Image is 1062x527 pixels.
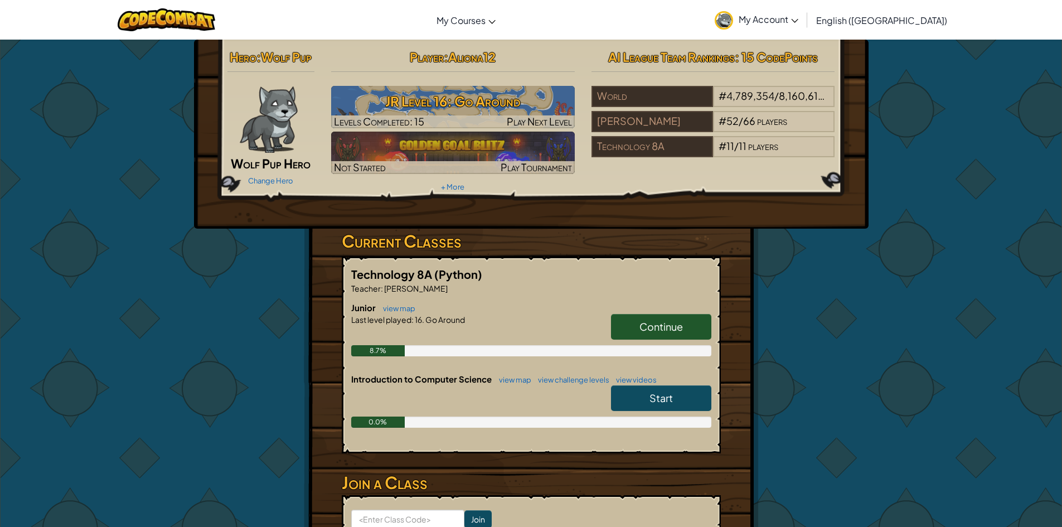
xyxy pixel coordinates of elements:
span: 52 [726,114,739,127]
div: 0.0% [351,417,405,428]
a: + More [441,182,464,191]
span: 8,160,618 [779,89,825,102]
img: JR Level 16: Go Around [331,86,575,128]
a: Play Next Level [331,86,575,128]
span: : [444,49,448,65]
span: Start [649,391,673,404]
img: wolf-pup-paper-doll.png [240,86,297,153]
span: / [774,89,779,102]
span: # [719,89,726,102]
span: 16. [414,315,424,325]
h3: JR Level 16: Go Around [331,89,575,114]
a: Technology 8A#11/11players [591,147,835,159]
span: Junior [351,302,377,313]
span: My Courses [437,14,486,26]
div: Technology 8A [591,136,713,157]
a: My Courses [431,5,501,35]
a: Not StartedPlay Tournament [331,132,575,174]
span: Go Around [424,315,465,325]
span: My Account [739,13,798,25]
span: # [719,139,726,152]
span: Play Next Level [507,115,572,128]
span: Last level played [351,315,411,325]
img: Golden Goal [331,132,575,174]
a: view challenge levels [532,375,609,384]
span: Wolf Pup Hero [231,156,311,171]
span: English ([GEOGRAPHIC_DATA]) [816,14,947,26]
span: 66 [743,114,755,127]
div: [PERSON_NAME] [591,111,713,132]
a: view map [377,304,415,313]
h3: Join a Class [342,470,721,495]
div: World [591,86,713,107]
div: 8.7% [351,345,405,356]
a: English ([GEOGRAPHIC_DATA]) [811,5,953,35]
span: Wolf Pup [261,49,312,65]
span: / [734,139,739,152]
span: Not Started [334,161,386,173]
span: : [256,49,261,65]
span: Introduction to Computer Science [351,374,493,384]
span: AI League Team Rankings [608,49,735,65]
span: 11 [726,139,734,152]
a: view videos [610,375,657,384]
a: My Account [709,2,804,37]
a: Change Hero [248,176,293,185]
span: [PERSON_NAME] [383,283,448,293]
span: (Python) [434,267,482,281]
img: CodeCombat logo [118,8,215,31]
span: Hero [230,49,256,65]
span: Levels Completed: 15 [334,115,424,128]
a: [PERSON_NAME]#52/66players [591,122,835,134]
span: # [719,114,726,127]
a: view map [493,375,531,384]
span: players [757,114,787,127]
span: 11 [739,139,746,152]
img: avatar [715,11,733,30]
span: Teacher [351,283,381,293]
span: / [739,114,743,127]
span: Aliona12 [448,49,496,65]
a: World#4,789,354/8,160,618players [591,96,835,109]
span: Play Tournament [501,161,572,173]
span: 4,789,354 [726,89,774,102]
span: Player [410,49,444,65]
span: players [826,89,856,102]
span: Continue [639,320,683,333]
h3: Current Classes [342,229,721,254]
span: : 15 CodePoints [735,49,818,65]
span: Technology 8A [351,267,434,281]
span: : [411,315,414,325]
span: : [381,283,383,293]
span: players [748,139,778,152]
